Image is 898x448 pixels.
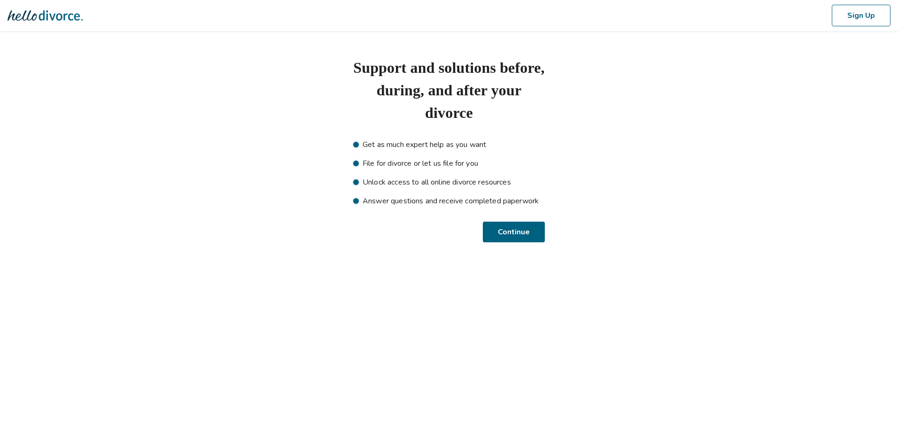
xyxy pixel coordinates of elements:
li: File for divorce or let us file for you [353,158,545,169]
li: Answer questions and receive completed paperwork [353,195,545,207]
img: Hello Divorce Logo [8,6,83,25]
button: Continue [484,222,545,242]
li: Get as much expert help as you want [353,139,545,150]
h1: Support and solutions before, during, and after your divorce [353,56,545,124]
li: Unlock access to all online divorce resources [353,177,545,188]
button: Sign Up [832,5,890,26]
